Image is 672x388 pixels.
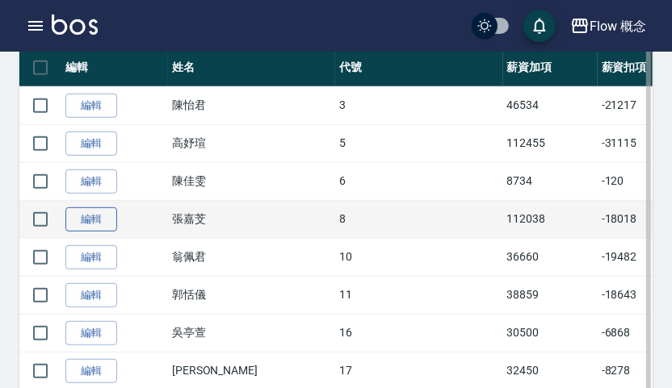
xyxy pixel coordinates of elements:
td: 翁佩君 [168,238,335,276]
th: 姓名 [168,49,335,87]
td: 36660 [503,238,598,276]
button: Flow 概念 [564,10,653,43]
a: 編輯 [65,359,117,384]
td: 陳佳雯 [168,162,335,200]
td: 高妤瑄 [168,124,335,162]
td: 吳亭萱 [168,314,335,352]
td: 張嘉芠 [168,200,335,238]
div: Flow 概念 [590,16,646,36]
td: 5 [335,124,502,162]
td: 郭恬儀 [168,276,335,314]
td: 8734 [503,162,598,200]
td: 112038 [503,200,598,238]
button: save [523,10,556,42]
td: 38859 [503,276,598,314]
td: 8 [335,200,502,238]
td: 46534 [503,86,598,124]
a: 編輯 [65,207,117,232]
td: 11 [335,276,502,314]
td: 3 [335,86,502,124]
td: 30500 [503,314,598,352]
td: 10 [335,238,502,276]
td: 112455 [503,124,598,162]
th: 編輯 [61,49,168,87]
th: 薪資加項 [503,49,598,87]
a: 編輯 [65,245,117,270]
th: 代號 [335,49,502,87]
td: 16 [335,314,502,352]
a: 編輯 [65,321,117,346]
a: 編輯 [65,169,117,194]
a: 編輯 [65,94,117,119]
a: 編輯 [65,283,117,308]
a: 編輯 [65,131,117,156]
td: 陳怡君 [168,86,335,124]
img: Logo [52,15,98,35]
td: 6 [335,162,502,200]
